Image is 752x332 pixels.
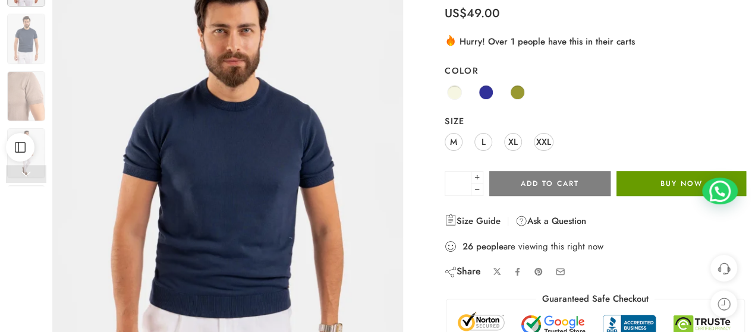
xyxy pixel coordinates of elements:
[493,267,502,276] a: Share on X
[7,185,45,235] img: t-mag228
[445,240,746,253] div: are viewing this right now
[616,171,746,196] button: Buy Now
[476,241,504,252] strong: people
[489,171,611,196] button: Add to cart
[513,267,522,276] a: Share on Facebook
[445,265,481,278] div: Share
[445,5,500,22] bdi: 49.00
[536,293,655,305] legend: Guaranteed Safe Checkout
[445,65,746,77] label: Color
[462,241,473,252] strong: 26
[445,171,471,196] input: Product quantity
[7,128,45,178] img: t-mag228
[534,133,553,151] a: XXL
[450,134,457,150] span: M
[7,14,45,64] img: t-mag228
[7,71,45,121] img: t-mag228
[515,214,586,228] a: Ask a Question
[445,133,462,151] a: M
[445,34,746,48] div: Hurry! Over 1 people have this in their carts
[445,5,467,22] span: US$
[481,134,485,150] span: L
[555,267,565,277] a: Email to your friends
[474,133,492,151] a: L
[445,214,501,228] a: Size Guide
[534,267,543,277] a: Pin on Pinterest
[504,133,522,151] a: XL
[508,134,518,150] span: XL
[536,134,551,150] span: XXL
[445,115,746,127] label: Size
